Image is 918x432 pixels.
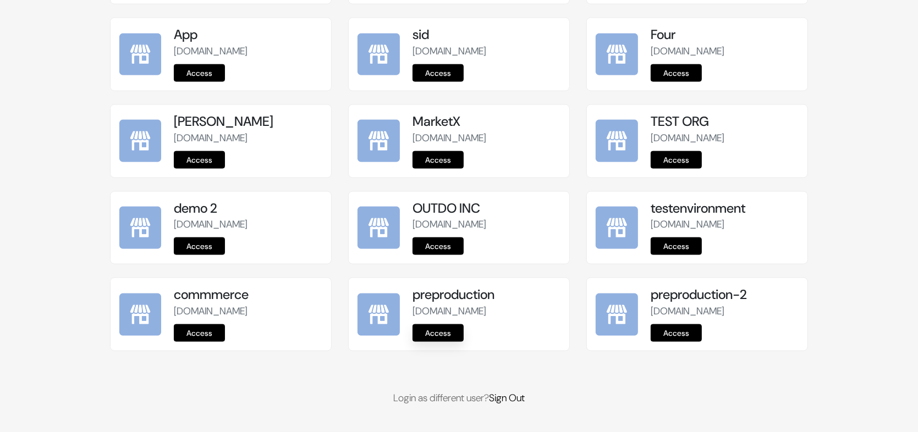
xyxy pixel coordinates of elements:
img: Four [596,34,638,76]
a: Access [174,151,225,169]
h5: commmerce [174,287,322,303]
p: [DOMAIN_NAME] [651,304,799,319]
a: Access [174,324,225,342]
img: testenvironment [596,207,638,249]
h5: Four [651,27,799,43]
a: Access [651,151,702,169]
p: [DOMAIN_NAME] [413,217,560,232]
h5: [PERSON_NAME] [174,114,322,130]
img: sid [358,34,400,76]
p: [DOMAIN_NAME] [413,44,560,59]
a: Access [174,64,225,82]
a: Access [174,237,225,255]
h5: TEST ORG [651,114,799,130]
p: [DOMAIN_NAME] [174,44,322,59]
a: Access [651,324,702,342]
p: [DOMAIN_NAME] [174,217,322,232]
h5: MarketX [413,114,560,130]
p: [DOMAIN_NAME] [651,131,799,146]
img: commmerce [119,293,162,336]
img: preproduction-2 [596,293,638,336]
a: Access [413,324,464,342]
h5: sid [413,27,560,43]
p: [DOMAIN_NAME] [413,304,560,319]
h5: App [174,27,322,43]
h5: preproduction-2 [651,287,799,303]
a: Access [651,64,702,82]
h5: OUTDO INC [413,201,560,217]
img: App [119,34,162,76]
img: kamal Da [119,120,162,162]
h5: preproduction [413,287,560,303]
a: Sign Out [489,391,525,405]
img: OUTDO INC [358,207,400,249]
img: preproduction [358,293,400,336]
p: Login as different user? [110,391,809,406]
p: [DOMAIN_NAME] [651,217,799,232]
a: Access [413,64,464,82]
p: [DOMAIN_NAME] [651,44,799,59]
a: Access [413,151,464,169]
h5: demo 2 [174,201,322,217]
img: demo 2 [119,207,162,249]
a: Access [413,237,464,255]
p: [DOMAIN_NAME] [174,304,322,319]
p: [DOMAIN_NAME] [174,131,322,146]
img: MarketX [358,120,400,162]
a: Access [651,237,702,255]
p: [DOMAIN_NAME] [413,131,560,146]
img: TEST ORG [596,120,638,162]
h5: testenvironment [651,201,799,217]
